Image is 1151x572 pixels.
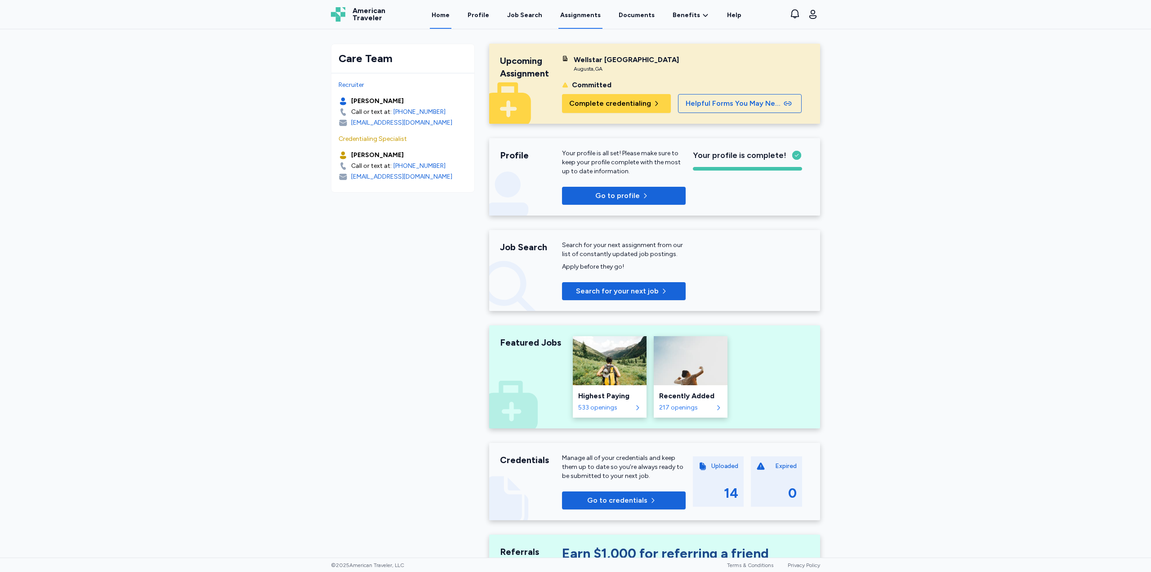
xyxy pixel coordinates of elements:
div: Call or text at: [351,162,392,171]
button: Search for your next job [562,282,686,300]
a: Benefits [673,11,709,20]
a: Privacy Policy [788,562,820,568]
a: Highest PayingHighest Paying533 openings [573,336,647,418]
button: Go to credentials [562,491,686,509]
div: Expired [775,462,797,471]
div: [EMAIL_ADDRESS][DOMAIN_NAME] [351,172,452,181]
div: Uploaded [711,462,738,471]
div: Job Search [500,241,562,253]
span: Go to credentials [587,495,647,506]
button: Go to profile [562,187,686,205]
img: Highest Paying [573,336,647,385]
div: Featured Jobs [500,336,562,349]
div: 0 [788,485,797,501]
div: Referrals [500,545,562,558]
a: [PHONE_NUMBER] [393,108,446,117]
div: Manage all of your credentials and keep them up to date so you’re always ready to be submitted to... [562,454,686,481]
div: Care Team [339,51,467,66]
span: American Traveler [352,7,385,22]
span: Search for your next job [576,286,659,297]
div: Call or text at: [351,108,392,117]
div: Wellstar [GEOGRAPHIC_DATA] [574,54,679,65]
div: Apply before they go! [562,262,686,271]
div: [PERSON_NAME] [351,151,404,160]
a: Home [430,1,451,29]
span: Helpful Forms You May Need [686,98,782,109]
span: Your profile is complete! [693,149,786,162]
a: [PHONE_NUMBER] [393,162,446,171]
div: 217 openings [659,403,713,412]
button: Helpful Forms You May Need [678,94,802,113]
div: Earn $1,000 for referring a friend [562,545,802,565]
span: Benefits [673,11,700,20]
div: [PERSON_NAME] [351,97,404,106]
div: Recently Added [659,391,722,401]
a: Recently AddedRecently Added217 openings [654,336,727,418]
img: Logo [331,7,345,22]
div: Profile [500,149,562,162]
div: Credentialing Specialist [339,135,467,144]
div: Committed [572,80,611,90]
a: Assignments [558,1,602,29]
div: Search for your next assignment from our list of constantly updated job postings. [562,241,686,259]
div: Augusta , GA [574,65,679,72]
div: Recruiter [339,81,467,90]
div: Credentials [500,454,562,466]
div: 533 openings [578,403,632,412]
div: Upcoming Assignment [500,54,562,80]
a: Terms & Conditions [727,562,773,568]
span: © 2025 American Traveler, LLC [331,562,404,569]
img: Recently Added [654,336,727,385]
button: Complete credentialing [562,94,671,113]
div: Your profile is all set! Please make sure to keep your profile complete with the most up to date ... [562,149,686,176]
div: [EMAIL_ADDRESS][DOMAIN_NAME] [351,118,452,127]
span: Go to profile [595,190,640,201]
div: 14 [724,485,738,501]
div: Highest Paying [578,391,641,401]
span: Complete credentialing [569,98,651,109]
div: Job Search [507,11,542,20]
